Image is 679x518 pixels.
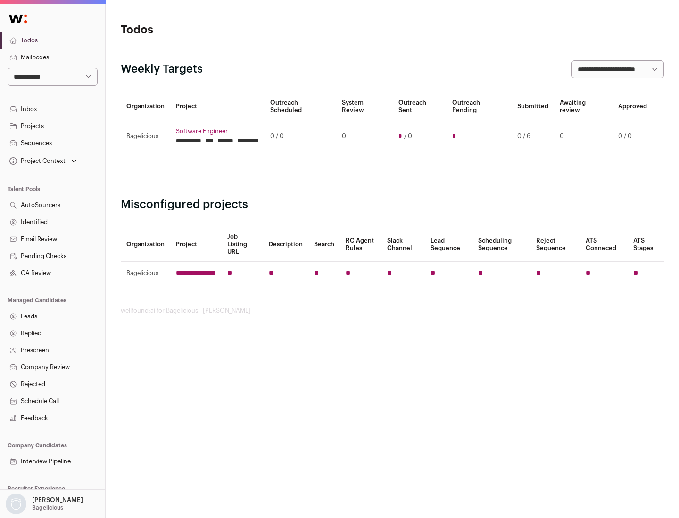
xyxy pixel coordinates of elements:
td: 0 [554,120,613,153]
th: ATS Conneced [580,227,627,262]
td: 0 / 0 [265,120,336,153]
th: ATS Stages [628,227,664,262]
h1: Todos [121,23,302,38]
td: Bagelicious [121,120,170,153]
th: Scheduling Sequence [472,227,530,262]
span: / 0 [404,132,412,140]
th: Outreach Scheduled [265,93,336,120]
th: Job Listing URL [222,227,263,262]
img: nopic.png [6,494,26,514]
th: Submitted [512,93,554,120]
th: Organization [121,93,170,120]
td: 0 / 6 [512,120,554,153]
th: RC Agent Rules [340,227,381,262]
th: Project [170,93,265,120]
p: Bagelicious [32,504,63,511]
th: Search [308,227,340,262]
div: Project Context [8,157,66,165]
td: 0 / 0 [613,120,653,153]
p: [PERSON_NAME] [32,496,83,504]
th: Lead Sequence [425,227,472,262]
th: Description [263,227,308,262]
img: Wellfound [4,9,32,28]
a: Software Engineer [176,128,259,135]
th: Outreach Pending [447,93,511,120]
th: Project [170,227,222,262]
h2: Misconfigured projects [121,197,664,212]
button: Open dropdown [8,154,79,168]
th: Approved [613,93,653,120]
th: Awaiting review [554,93,613,120]
td: 0 [336,120,392,153]
th: Outreach Sent [393,93,447,120]
th: Reject Sequence [530,227,580,262]
th: System Review [336,93,392,120]
th: Slack Channel [381,227,425,262]
h2: Weekly Targets [121,62,203,77]
td: Bagelicious [121,262,170,285]
button: Open dropdown [4,494,85,514]
th: Organization [121,227,170,262]
footer: wellfound:ai for Bagelicious - [PERSON_NAME] [121,307,664,315]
